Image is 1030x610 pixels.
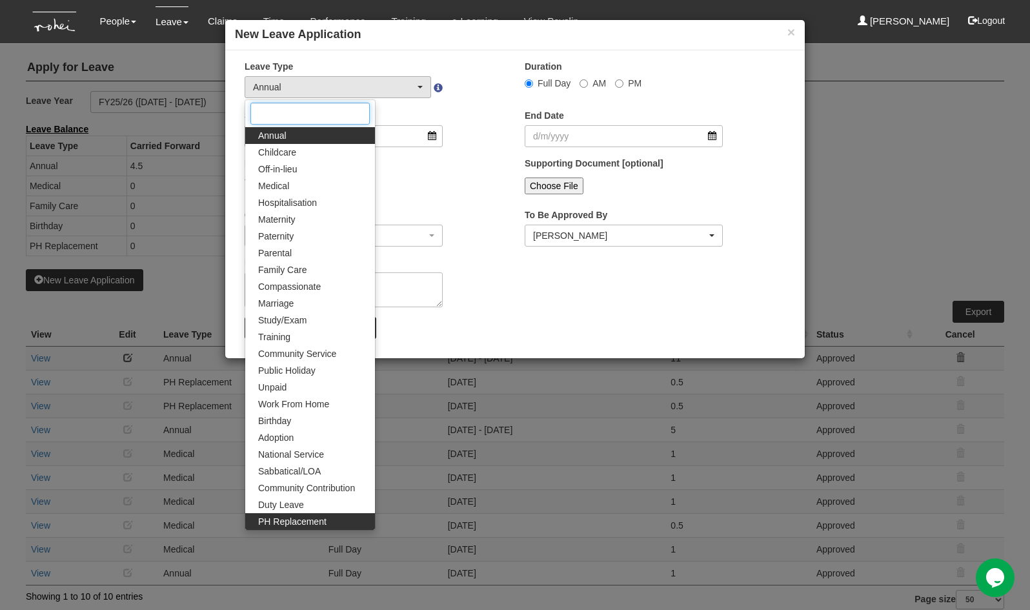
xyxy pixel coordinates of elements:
[525,60,562,73] label: Duration
[592,78,606,88] span: AM
[525,208,607,221] label: To Be Approved By
[525,157,663,170] label: Supporting Document [optional]
[258,263,307,276] span: Family Care
[976,558,1017,597] iframe: chat widget
[258,196,317,209] span: Hospitalisation
[538,78,571,88] span: Full Day
[253,81,415,94] div: Annual
[258,163,297,176] span: Off-in-lieu
[258,280,321,293] span: Compassionate
[525,225,723,247] button: Aline Eustaquio Low
[258,146,296,159] span: Childcare
[258,179,289,192] span: Medical
[258,398,329,411] span: Work From Home
[258,498,304,511] span: Duty Leave
[258,448,324,461] span: National Service
[258,482,355,494] span: Community Contribution
[245,60,293,73] label: Leave Type
[258,414,291,427] span: Birthday
[258,515,327,528] span: PH Replacement
[525,125,723,147] input: d/m/yyyy
[787,25,795,39] button: ×
[258,431,294,444] span: Adoption
[235,28,361,41] b: New Leave Application
[258,330,290,343] span: Training
[258,364,316,377] span: Public Holiday
[258,213,296,226] span: Maternity
[258,297,294,310] span: Marriage
[258,314,307,327] span: Study/Exam
[245,76,431,98] button: Annual
[250,103,370,125] input: Search
[628,78,641,88] span: PM
[258,381,287,394] span: Unpaid
[258,247,292,259] span: Parental
[258,465,321,478] span: Sabbatical/LOA
[258,129,287,142] span: Annual
[533,229,707,242] div: [PERSON_NAME]
[525,109,564,122] label: End Date
[258,230,294,243] span: Paternity
[258,347,336,360] span: Community Service
[525,178,583,194] input: Choose File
